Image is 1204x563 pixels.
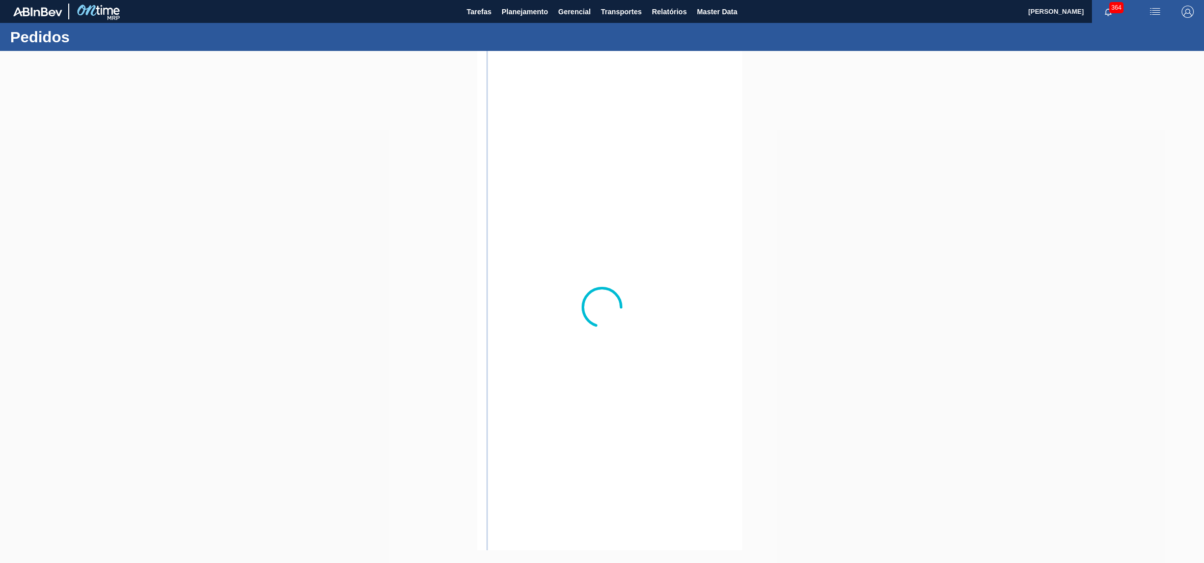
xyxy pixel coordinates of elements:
img: TNhmsLtSVTkK8tSr43FrP2fwEKptu5GPRR3wAAAABJRU5ErkJggg== [13,7,62,16]
img: Logout [1182,6,1194,18]
button: Notificações [1092,5,1125,19]
span: Transportes [601,6,642,18]
h1: Pedidos [10,31,191,43]
img: userActions [1149,6,1161,18]
span: Gerencial [558,6,591,18]
span: Tarefas [467,6,491,18]
span: Planejamento [502,6,548,18]
span: Relatórios [652,6,687,18]
span: 364 [1109,2,1124,13]
span: Master Data [697,6,737,18]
